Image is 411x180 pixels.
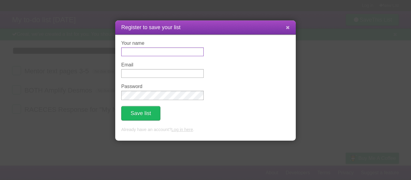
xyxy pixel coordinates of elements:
button: Save list [121,106,160,121]
label: Your name [121,41,204,46]
a: Log in here [171,127,193,132]
h1: Register to save your list [121,23,290,32]
p: Already have an account? . [121,127,290,133]
label: Email [121,62,204,68]
label: Password [121,84,204,89]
